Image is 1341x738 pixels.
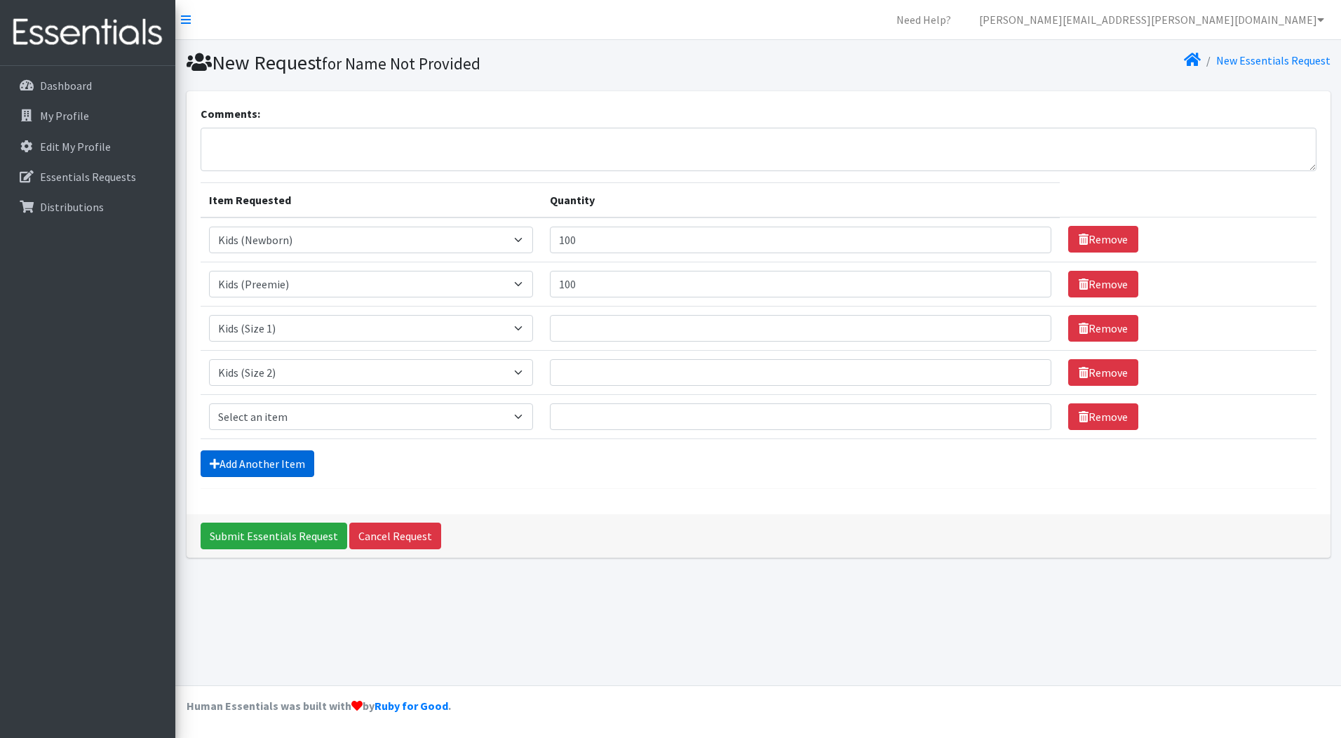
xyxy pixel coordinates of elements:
[40,140,111,154] p: Edit My Profile
[201,450,314,477] a: Add Another Item
[201,182,541,217] th: Item Requested
[6,163,170,191] a: Essentials Requests
[1068,359,1138,386] a: Remove
[1216,53,1330,67] a: New Essentials Request
[201,105,260,122] label: Comments:
[6,9,170,56] img: HumanEssentials
[375,699,448,713] a: Ruby for Good
[187,51,753,75] h1: New Request
[40,109,89,123] p: My Profile
[6,193,170,221] a: Distributions
[40,200,104,214] p: Distributions
[1068,271,1138,297] a: Remove
[541,182,1060,217] th: Quantity
[1068,226,1138,253] a: Remove
[40,79,92,93] p: Dashboard
[322,53,480,74] small: for Name Not Provided
[6,72,170,100] a: Dashboard
[6,102,170,130] a: My Profile
[968,6,1335,34] a: [PERSON_NAME][EMAIL_ADDRESS][PERSON_NAME][DOMAIN_NAME]
[1068,315,1138,342] a: Remove
[885,6,962,34] a: Need Help?
[1068,403,1138,430] a: Remove
[349,523,441,549] a: Cancel Request
[40,170,136,184] p: Essentials Requests
[187,699,451,713] strong: Human Essentials was built with by .
[6,133,170,161] a: Edit My Profile
[201,523,347,549] input: Submit Essentials Request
